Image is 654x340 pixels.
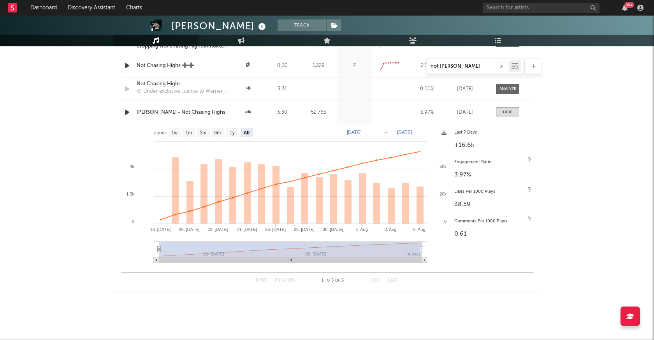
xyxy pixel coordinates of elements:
input: Search for artists [483,3,599,13]
div: 3.97 % [408,109,445,116]
button: Last [388,278,398,283]
span: of [335,279,340,282]
input: Search by song name or URL [427,63,509,70]
div: 99 + [624,2,634,8]
div: ℗ Under exclusive licence to Warner Music UK Limited. An Atlantic Records UK release, [PERSON_NAME] [137,88,229,95]
button: 99+ [622,5,628,11]
div: 0.61 [454,229,529,239]
div: Last 7 Days [454,128,529,137]
div: 52,765 [302,109,336,116]
text: 3m [200,130,207,136]
text: 1m [186,130,192,136]
span: to [325,279,330,282]
text: 5. Aug [413,227,425,232]
div: Comments Per 1000 Plays [454,217,529,226]
div: 1 5 5 [311,276,354,285]
text: 6m [214,130,221,136]
text: [DATE] [347,130,362,135]
button: First [256,278,267,283]
a: [PERSON_NAME] - Not Chasing Highs [137,109,229,116]
div: +16.6k [454,141,529,150]
text: 18. [DATE] [150,227,171,232]
div: 38.59 [454,200,529,209]
a: Not Chasing Highs [137,80,229,88]
text: 24. [DATE] [236,227,257,232]
div: [PERSON_NAME] [171,19,268,32]
text: 1.5k [126,192,134,196]
text: 1w [172,130,178,136]
div: Likes Per 1000 Plays [454,187,529,197]
text: 40k [440,164,447,169]
text: 3. Aug [384,227,396,232]
div: [DATE] [449,85,480,93]
text: → [384,130,389,135]
div: 3.97 % [454,170,529,180]
text: 0 [444,219,447,224]
button: Next [369,278,380,283]
button: Track [278,19,326,31]
div: Engagement Ratio [454,158,529,167]
text: 30. [DATE] [323,227,343,232]
text: 20k [440,192,447,196]
text: 0 [132,219,134,224]
text: 28. [DATE] [294,227,315,232]
text: 26. [DATE] [265,227,286,232]
text: 1. Aug [356,227,368,232]
text: 3k [130,164,134,169]
button: Previous [275,278,295,283]
div: [DATE] [449,109,480,116]
div: 0.00 % [408,85,445,93]
div: 3:31 [267,85,298,93]
text: All [244,130,250,136]
text: 1y [230,130,235,136]
text: 20. [DATE] [179,227,199,232]
text: 22. [DATE] [207,227,228,232]
text: Zoom [154,130,166,136]
text: [DATE] [397,130,412,135]
div: 3:30 [267,109,298,116]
